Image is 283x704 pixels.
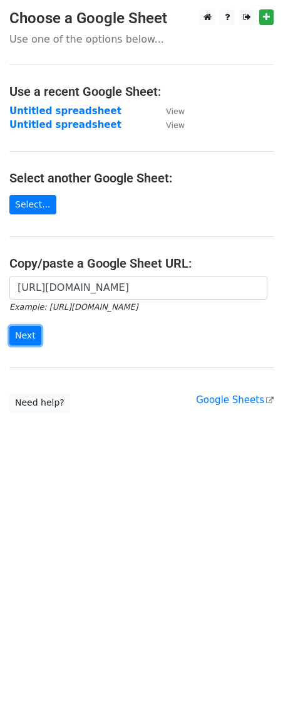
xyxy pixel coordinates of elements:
small: View [166,120,185,130]
small: View [166,107,185,116]
input: Paste your Google Sheet URL here [9,276,267,300]
a: Need help? [9,393,70,412]
h3: Choose a Google Sheet [9,9,274,28]
h4: Use a recent Google Sheet: [9,84,274,99]
a: Untitled spreadsheet [9,119,121,130]
small: Example: [URL][DOMAIN_NAME] [9,302,138,312]
h4: Copy/paste a Google Sheet URL: [9,256,274,271]
a: Google Sheets [196,394,274,406]
a: Untitled spreadsheet [9,105,121,117]
a: View [153,105,185,117]
a: View [153,119,185,130]
input: Next [9,326,41,345]
iframe: Chat Widget [220,644,283,704]
p: Use one of the options below... [9,33,274,46]
h4: Select another Google Sheet: [9,171,274,186]
a: Select... [9,195,56,214]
